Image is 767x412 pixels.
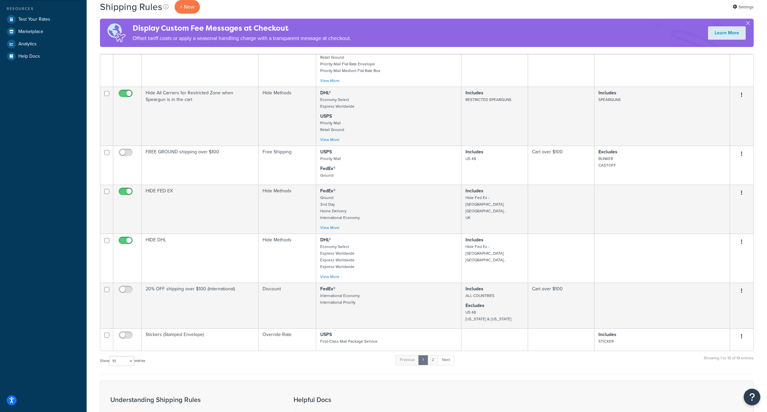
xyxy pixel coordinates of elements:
small: Economy Select Express Worldwide Express Worldwide Express Worldwide [320,244,355,270]
small: BUNKER CASTOFF [598,156,616,168]
small: International Economy International Priority [320,293,360,305]
td: Free Shipping [259,146,317,185]
span: Marketplace [18,29,43,35]
strong: FedEx® [320,285,336,292]
a: Test Your Rates [5,13,82,25]
td: Cart over $100 [528,283,594,328]
small: SPEARGUNS [598,97,621,103]
strong: Includes [465,89,483,96]
small: First-Class Mail Package Service [320,338,378,344]
p: Offset tariff costs or apply a seasonal handling charge with a transparent message at checkout. [133,34,351,43]
strong: Includes [598,89,616,96]
td: Hide Methods [259,234,317,283]
button: Open Resource Center [744,389,760,405]
td: Discount [259,283,317,328]
small: Economy Select Express Worldwide [320,97,355,109]
label: Show entries [100,356,145,366]
strong: Includes [465,236,483,243]
strong: USPS [320,113,332,120]
small: Priority Mail [320,156,341,162]
strong: Includes [465,187,483,194]
strong: Excludes [465,302,484,309]
span: Analytics [18,41,37,47]
td: SIGNATURE REQUIRED [142,38,259,87]
a: Analytics [5,38,82,50]
a: Settings [733,2,754,12]
td: Surcharge [259,38,317,87]
a: Learn More [708,26,746,40]
strong: Includes [465,148,483,155]
strong: USPS [320,331,332,338]
a: Help Docs [5,50,82,62]
td: FREE GROUND shipping over $100 [142,146,259,185]
td: HIDE FED EX [142,185,259,234]
td: 20% OFF shipping over $100 (International) [142,283,259,328]
div: Showing 1 to 10 of 19 entries [704,354,754,369]
td: Signature Required [528,38,594,87]
td: Hide Methods [259,87,317,146]
small: STICKER [598,338,614,344]
a: Previous [395,355,419,365]
span: Test Your Rates [18,17,50,22]
a: Next [438,355,454,365]
td: HIDE DHL [142,234,259,283]
div: Resources [5,6,82,12]
strong: DHL® [320,236,331,243]
span: Help Docs [18,54,40,59]
h1: Shipping Rules [100,0,162,13]
td: Hide Methods [259,185,317,234]
strong: USPS [320,148,332,155]
small: ALL COUNTRIES [465,293,494,299]
a: Marketplace [5,26,82,38]
strong: DHL® [320,89,331,96]
small: Hide Fed Ex - [GEOGRAPHIC_DATA] [GEOGRAPHIC_DATA]... [465,244,507,263]
a: 2 [427,355,438,365]
small: US 48 [465,156,476,162]
strong: Includes [465,285,483,292]
td: Override Rate [259,328,317,351]
strong: Includes [598,331,616,338]
h3: Understanding Shipping Rules [110,396,277,403]
h4: Display Custom Fee Messages at Checkout [133,23,351,34]
small: Hide Fed Ex - [GEOGRAPHIC_DATA] [GEOGRAPHIC_DATA]... UK [465,195,507,221]
select: Showentries [109,356,134,366]
img: duties-banner-06bc72dcb5fe05cb3f9472aba00be2ae8eb53ab6f0d8bb03d382ba314ac3c341.png [100,19,133,47]
td: Cart over $100 [528,146,594,185]
a: View More [320,274,340,280]
small: Ground [320,172,334,178]
a: 1 [418,355,428,365]
small: RESTRICTED SPEARGUNS [465,97,511,103]
h3: Helpful Docs [294,396,403,403]
strong: Excludes [598,148,617,155]
a: View More [320,78,340,84]
strong: FedEx® [320,165,336,172]
a: View More [320,225,340,231]
small: Priority Mail Retail Ground Priority Mail Flat Rate Envelope Priority Mail Medium Flat Rate Box [320,48,380,74]
a: View More [320,137,340,143]
strong: FedEx® [320,187,336,194]
td: Hide All Carriers for Restricted Zone when Speargun is in the cart [142,87,259,146]
small: US 48 [US_STATE] & [US_STATE] [465,309,511,322]
small: Ground 2nd Day Home Delivery International Economy [320,195,360,221]
td: Stickers (Stamped Envelope) [142,328,259,351]
small: Priority Mail Retail Ground [320,120,344,133]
